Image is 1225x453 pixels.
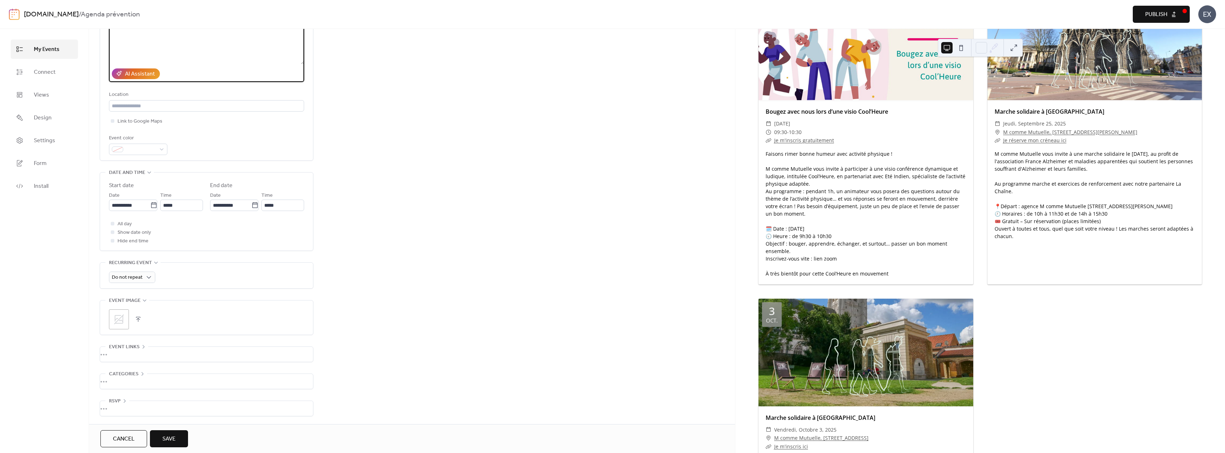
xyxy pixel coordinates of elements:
span: Design [34,114,52,122]
span: My Events [34,45,59,54]
div: M comme Mutuelle vous invite à une marche solidaire le [DATE], au profit de l'association France ... [987,150,1202,240]
button: Cancel [100,430,147,447]
div: EX [1198,5,1216,23]
div: ​ [766,136,771,145]
span: Date and time [109,169,145,177]
a: [DOMAIN_NAME] [24,8,79,21]
span: Link to Google Maps [118,117,162,126]
a: Marche solidaire à [GEOGRAPHIC_DATA] [766,414,875,422]
span: RSVP [109,397,121,406]
button: AI Assistant [112,68,160,79]
span: All day [118,220,132,228]
span: Time [261,191,273,200]
span: Date [210,191,221,200]
span: 09:30 [774,128,787,137]
div: ••• [100,401,313,416]
span: Do not repeat [112,273,142,282]
div: Start date [109,181,134,190]
span: Time [160,191,172,200]
div: Location [109,91,303,99]
div: Event color [109,134,166,143]
a: M comme Mutuelle, [STREET_ADDRESS] [774,434,869,442]
a: Connect [11,62,78,82]
span: 10:30 [789,128,802,137]
span: Show date only [118,228,151,237]
a: Bougez avec nous lors d’une visio Cool’Heure [766,108,888,115]
span: Event image [109,297,141,305]
span: Hide end time [118,237,148,246]
span: Settings [34,137,55,145]
span: vendredi, octobre 3, 2025 [774,426,836,434]
div: ​ [995,119,1000,128]
span: Cancel [113,435,135,443]
button: Save [150,430,188,447]
a: Je m'inscris ici [774,443,808,450]
span: Publish [1145,10,1167,19]
div: ​ [766,426,771,434]
div: AI Assistant [125,70,155,78]
a: M comme Mutuelle, [STREET_ADDRESS][PERSON_NAME] [1003,128,1137,137]
span: Date [109,191,120,200]
div: ​ [766,434,771,442]
span: Install [34,182,48,191]
span: jeudi, septembre 25, 2025 [1003,119,1066,128]
b: Agenda prévention [81,8,140,21]
span: Categories [109,370,139,379]
a: Views [11,85,78,104]
div: ​ [766,442,771,451]
div: ••• [100,374,313,389]
span: - [787,128,789,137]
span: Event links [109,343,140,351]
div: ••• [100,347,313,362]
a: Je réserve mon créneau ici [1003,137,1067,144]
b: / [79,8,81,21]
div: oct. [766,318,778,323]
span: Save [162,435,176,443]
img: logo [9,9,20,20]
div: ; [109,309,129,329]
div: ​ [766,119,771,128]
a: Install [11,176,78,196]
a: Marche solidaire à [GEOGRAPHIC_DATA] [995,108,1104,115]
a: Je m'inscris gratuitement [774,137,834,144]
a: Settings [11,131,78,150]
div: End date [210,181,233,190]
div: ​ [766,128,771,137]
a: My Events [11,40,78,59]
a: Form [11,154,78,173]
span: Recurring event [109,259,152,267]
div: Faisons rimer bonne humeur avec activité physique ! M comme Mutuelle vous invite à participer à u... [759,150,973,277]
div: 3 [769,306,775,316]
span: Connect [34,68,56,77]
div: ​ [995,128,1000,137]
span: [DATE] [774,119,790,128]
button: Publish [1133,6,1190,23]
span: Views [34,91,49,99]
span: Form [34,159,47,168]
div: ​ [995,136,1000,145]
a: Design [11,108,78,127]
